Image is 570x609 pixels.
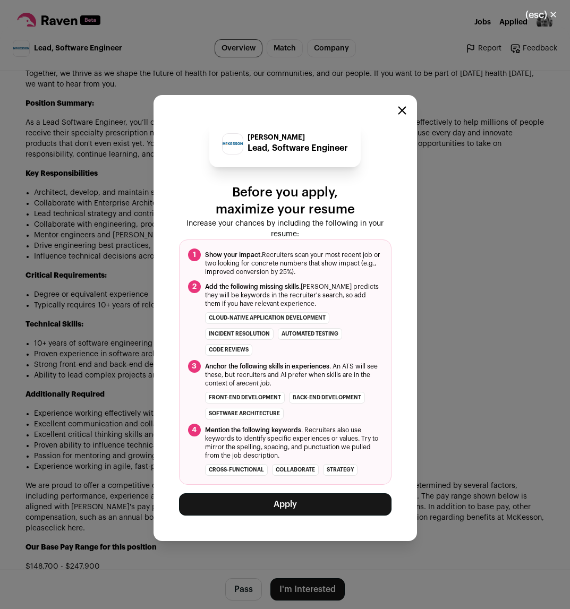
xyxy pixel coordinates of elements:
[223,142,243,145] img: ca89ed1ca101e99b5a8f3d5ad407f017fc4c6bd18a20fb90cafad476df440d6c.jpg
[248,133,348,142] p: [PERSON_NAME]
[179,218,392,239] p: Increase your chances by including the following in your resume:
[205,427,301,433] span: Mention the following keywords
[205,464,268,476] li: cross-functional
[240,380,271,387] i: recent job.
[188,360,201,373] span: 3
[205,344,252,356] li: code reviews
[205,426,382,460] span: . Recruiters also use keywords to identify specific experiences or values. Try to mirror the spel...
[188,424,201,436] span: 4
[205,251,382,276] span: Recruiters scan your most recent job or two looking for concrete numbers that show impact (e.g., ...
[179,493,392,516] button: Apply
[205,392,285,404] li: front-end development
[278,328,342,340] li: automated testing
[205,252,262,258] span: Show your impact.
[289,392,365,404] li: back-end development
[272,464,319,476] li: collaborate
[513,3,570,27] button: Close modal
[205,362,382,388] span: . An ATS will see these, but recruiters and AI prefer when skills are in the context of a
[205,328,274,340] li: incident resolution
[205,312,329,324] li: cloud-native application development
[179,184,392,218] p: Before you apply, maximize your resume
[205,363,329,370] span: Anchor the following skills in experiences
[205,408,284,419] li: software architecture
[188,248,201,261] span: 1
[398,106,406,115] button: Close modal
[205,282,382,308] span: [PERSON_NAME] predicts they will be keywords in the recruiter's search, so add them if you have r...
[188,280,201,293] span: 2
[248,142,348,155] p: Lead, Software Engineer
[205,284,301,290] span: Add the following missing skills.
[323,464,358,476] li: strategy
